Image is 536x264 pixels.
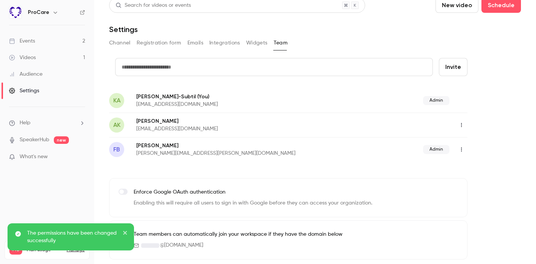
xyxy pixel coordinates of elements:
[134,188,372,196] p: Enforce Google OAuth authentication
[9,70,43,78] div: Audience
[246,37,268,49] button: Widgets
[9,119,85,127] li: help-dropdown-opener
[27,229,117,244] p: The permissions have been changed successfully
[20,153,48,161] span: What's new
[136,150,359,157] p: [PERSON_NAME][EMAIL_ADDRESS][PERSON_NAME][DOMAIN_NAME]
[134,199,372,207] p: Enabling this will require all users to sign in with Google before they can access your organizat...
[9,54,36,61] div: Videos
[54,136,69,144] span: new
[9,87,39,95] div: Settings
[274,37,288,49] button: Team
[113,96,120,105] span: KA
[439,58,467,76] button: Invite
[423,96,449,105] span: Admin
[136,93,321,101] p: [PERSON_NAME]-Subtil
[20,119,30,127] span: Help
[134,230,343,238] p: Team members can automatically join your workspace if they have the domain below
[187,37,203,49] button: Emails
[423,145,449,154] span: Admin
[113,145,120,154] span: FB
[20,136,49,144] a: SpeakerHub
[9,37,35,45] div: Events
[136,101,321,108] p: [EMAIL_ADDRESS][DOMAIN_NAME]
[137,37,181,49] button: Registration form
[196,93,209,101] span: (You)
[136,125,337,133] p: [EMAIL_ADDRESS][DOMAIN_NAME]
[109,37,131,49] button: Channel
[28,9,49,16] h6: ProCare
[116,2,191,9] div: Search for videos or events
[209,37,240,49] button: Integrations
[113,121,120,130] span: AK
[136,118,337,125] p: [PERSON_NAME]
[123,229,128,238] button: close
[9,6,21,18] img: ProCare
[109,25,138,34] h1: Settings
[160,241,203,249] span: @ [DOMAIN_NAME]
[136,142,359,150] p: [PERSON_NAME]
